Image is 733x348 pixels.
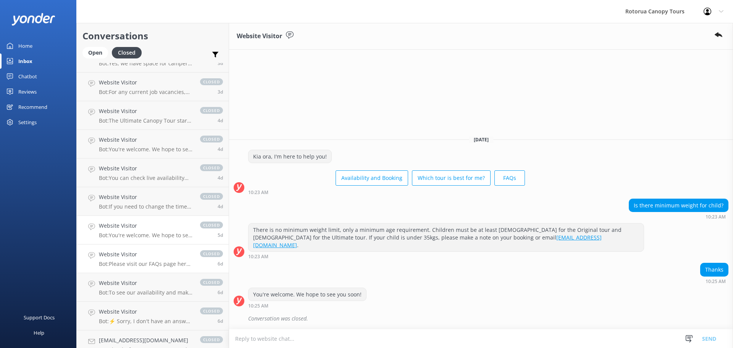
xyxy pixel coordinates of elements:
[200,78,223,85] span: closed
[248,254,644,259] div: Sep 05 2025 10:23am (UTC +12:00) Pacific/Auckland
[248,190,268,195] strong: 10:23 AM
[24,310,55,325] div: Support Docs
[77,130,229,159] a: Website VisitorBot:You're welcome. We hope to see you soon!closed4d
[706,279,726,284] strong: 10:25 AM
[77,216,229,244] a: Website VisitorBot:You're welcome. We hope to see you soon!closed5d
[99,232,192,239] p: Bot: You're welcome. We hope to see you soon!
[77,187,229,216] a: Website VisitorBot:If you need to change the time of your booking, please email [EMAIL_ADDRESS][D...
[218,232,223,238] span: Sep 05 2025 10:25am (UTC +12:00) Pacific/Auckland
[18,38,32,53] div: Home
[99,193,192,201] h4: Website Visitor
[99,289,192,296] p: Bot: To see our availability and make a booking, please visit: [URL][DOMAIN_NAME].
[248,304,268,308] strong: 10:25 AM
[629,199,728,212] div: Is there minimum weight for child?
[77,244,229,273] a: Website VisitorBot:Please visit our FAQs page here: [URL][DOMAIN_NAME].closed6d
[249,223,644,251] div: There is no minimum weight limit, only a minimum age requirement. Children must be at least [DEMO...
[99,318,192,325] p: Bot: ⚡ Sorry, I don't have an answer for that. Could you please try and rephrase your question? A...
[248,189,525,195] div: Sep 05 2025 10:23am (UTC +12:00) Pacific/Auckland
[469,136,493,143] span: [DATE]
[99,203,192,210] p: Bot: If you need to change the time of your booking, please email [EMAIL_ADDRESS][DOMAIN_NAME] or...
[82,47,108,58] div: Open
[218,175,223,181] span: Sep 06 2025 09:27am (UTC +12:00) Pacific/Auckland
[218,318,223,324] span: Sep 04 2025 02:19am (UTC +12:00) Pacific/Auckland
[112,47,142,58] div: Closed
[200,250,223,257] span: closed
[18,69,37,84] div: Chatbot
[253,234,602,249] a: [EMAIL_ADDRESS][DOMAIN_NAME]
[200,222,223,228] span: closed
[99,60,192,67] p: Bot: Yes, we have space for camper van parking at our base on [STREET_ADDRESS].
[237,31,282,41] h3: Website Visitor
[77,73,229,101] a: Website VisitorBot:For any current job vacancies, please visit [URL][DOMAIN_NAME] :).closed3d
[77,273,229,302] a: Website VisitorBot:To see our availability and make a booking, please visit: [URL][DOMAIN_NAME].c...
[99,279,192,287] h4: Website Visitor
[494,170,525,186] button: FAQs
[218,117,223,124] span: Sep 06 2025 10:12am (UTC +12:00) Pacific/Auckland
[99,336,192,345] h4: [EMAIL_ADDRESS][DOMAIN_NAME]
[248,254,268,259] strong: 10:23 AM
[200,136,223,142] span: closed
[77,101,229,130] a: Website VisitorBot:The Ultimate Canopy Tour starts from NZ$229 for kids and NZ$259 for adults, wi...
[99,117,192,124] p: Bot: The Ultimate Canopy Tour starts from NZ$229 for kids and NZ$259 for adults, with family pack...
[99,308,192,316] h4: Website Visitor
[99,146,192,153] p: Bot: You're welcome. We hope to see you soon!
[200,193,223,200] span: closed
[412,170,491,186] button: Which tour is best for me?
[200,164,223,171] span: closed
[218,146,223,152] span: Sep 06 2025 09:38am (UTC +12:00) Pacific/Auckland
[701,263,728,276] div: Thanks
[249,288,366,301] div: You're welcome. We hope to see you soon!
[99,164,192,173] h4: Website Visitor
[82,29,223,43] h2: Conversations
[99,175,192,181] p: Bot: You can check live availability and make a booking for the Original Canopy Tour here: [URL][...
[200,308,223,314] span: closed
[336,170,408,186] button: Availability and Booking
[200,107,223,114] span: closed
[99,136,192,144] h4: Website Visitor
[248,312,728,325] div: Conversation was closed.
[18,53,32,69] div: Inbox
[99,78,192,87] h4: Website Visitor
[218,89,223,95] span: Sep 06 2025 03:39pm (UTC +12:00) Pacific/Auckland
[218,289,223,296] span: Sep 04 2025 07:02am (UTC +12:00) Pacific/Auckland
[11,13,55,26] img: yonder-white-logo.png
[218,261,223,267] span: Sep 04 2025 12:15pm (UTC +12:00) Pacific/Auckland
[200,279,223,286] span: closed
[700,278,728,284] div: Sep 05 2025 10:25am (UTC +12:00) Pacific/Auckland
[234,312,728,325] div: 2025-09-05T00:09:06.000
[629,214,728,219] div: Sep 05 2025 10:23am (UTC +12:00) Pacific/Auckland
[99,261,192,267] p: Bot: Please visit our FAQs page here: [URL][DOMAIN_NAME].
[706,215,726,219] strong: 10:23 AM
[34,325,44,340] div: Help
[18,115,37,130] div: Settings
[99,250,192,259] h4: Website Visitor
[82,48,112,57] a: Open
[99,222,192,230] h4: Website Visitor
[218,60,223,66] span: Sep 07 2025 09:31am (UTC +12:00) Pacific/Auckland
[18,99,47,115] div: Recommend
[18,84,37,99] div: Reviews
[248,303,366,308] div: Sep 05 2025 10:25am (UTC +12:00) Pacific/Auckland
[112,48,145,57] a: Closed
[77,302,229,330] a: Website VisitorBot:⚡ Sorry, I don't have an answer for that. Could you please try and rephrase yo...
[218,203,223,210] span: Sep 05 2025 01:21pm (UTC +12:00) Pacific/Auckland
[99,107,192,115] h4: Website Visitor
[77,159,229,187] a: Website VisitorBot:You can check live availability and make a booking for the Original Canopy Tou...
[99,89,192,95] p: Bot: For any current job vacancies, please visit [URL][DOMAIN_NAME] :).
[249,150,331,163] div: Kia ora, I'm here to help you!
[200,336,223,343] span: closed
